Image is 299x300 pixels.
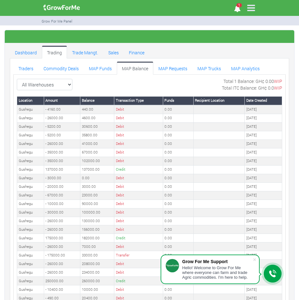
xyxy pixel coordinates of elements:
[114,260,163,268] td: Debit
[163,157,193,165] td: 0.00
[245,251,282,260] td: [DATE]
[44,182,80,191] td: - 20000.00
[80,114,114,122] td: 4600.00
[245,105,282,114] td: [DATE]
[114,165,163,174] td: Credit
[80,191,114,200] td: 23000.00
[163,114,193,122] td: 0.00
[44,234,80,242] td: 175000.00
[44,191,80,200] td: - 67000.00
[44,140,80,148] td: - 26000.00
[274,78,282,84] span: WIP
[182,259,253,264] div: Grow For Me Support
[17,285,44,294] td: Gushegu
[153,62,192,74] a: MAP Requests
[17,174,44,182] td: Gushegu
[17,217,44,225] td: Gushegu
[245,260,282,268] td: [DATE]
[163,234,193,242] td: 0.00
[44,165,80,174] td: 137000.00
[163,200,193,208] td: 0.00
[17,225,44,234] td: Gushegu
[192,62,226,74] a: MAP Trucks
[245,208,282,217] td: [DATE]
[10,46,42,58] a: Dashboard
[80,285,114,294] td: 10000.00
[44,105,80,114] td: - 4160.00
[41,1,82,14] img: growforme image
[80,242,114,251] td: 7000.00
[114,114,163,122] td: Debit
[245,191,282,200] td: [DATE]
[17,268,44,277] td: Gushegu
[67,46,103,58] a: Trade Mangt.
[38,62,84,74] a: Commodity Deals
[17,165,44,174] td: Gushegu
[80,157,114,165] td: 102000.00
[245,225,282,234] td: [DATE]
[44,242,80,251] td: - 26000.00
[44,122,80,131] td: - 5200.00
[114,268,163,277] td: Debit
[103,46,124,58] a: Sales
[80,260,114,268] td: 208000.00
[80,105,114,114] td: 440.00
[114,191,163,200] td: Debit
[114,157,163,165] td: Debit
[163,242,193,251] td: 0.00
[114,208,163,217] td: Debit
[17,114,44,122] td: Gushegu
[245,165,282,174] td: [DATE]
[222,85,282,91] p: Total ITC Balance: GH¢ 0.0
[80,208,114,217] td: 100000.00
[114,217,163,225] td: Debit
[44,157,80,165] td: - 35000.00
[163,174,193,182] td: 0.00
[17,242,44,251] td: Gushegu
[17,260,44,268] td: Gushegu
[44,277,80,285] td: 250000.00
[80,174,114,182] td: 0.00
[117,62,153,74] a: MAP Balance
[17,131,44,140] td: Gushegu
[80,277,114,285] td: 260000.00
[42,19,72,24] small: Grow For Me Panel
[163,285,193,294] td: 0.00
[44,260,80,268] td: - 26000.00
[163,122,193,131] td: 0.00
[163,191,193,200] td: 0.00
[245,157,282,165] td: [DATE]
[17,122,44,131] td: Gushegu
[163,148,193,157] td: 0.00
[163,96,193,105] th: Funds
[17,234,44,242] td: Gushegu
[80,165,114,174] td: 137000.00
[163,182,193,191] td: 0.00
[80,251,114,260] td: 33000.00
[231,6,243,12] a: 1
[245,122,282,131] td: [DATE]
[114,105,163,114] td: Debit
[245,182,282,191] td: [DATE]
[114,140,163,148] td: Debit
[44,225,80,234] td: - 26000.00
[163,217,193,225] td: 0.00
[114,131,163,140] td: Debit
[245,114,282,122] td: [DATE]
[17,208,44,217] td: Gushegu
[80,148,114,157] td: 67000.00
[114,277,163,285] td: Credit
[226,62,265,74] a: MAP Analytics
[80,96,114,105] th: Balance
[114,225,163,234] td: Debit
[245,131,282,140] td: [DATE]
[163,140,193,148] td: 0.00
[163,208,193,217] td: 0.00
[114,242,163,251] td: Debit
[163,105,193,114] td: 0.00
[80,217,114,225] td: 130000.00
[17,157,44,165] td: Gushegu
[80,122,114,131] td: 30600.00
[245,140,282,148] td: [DATE]
[80,140,114,148] td: 41000.00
